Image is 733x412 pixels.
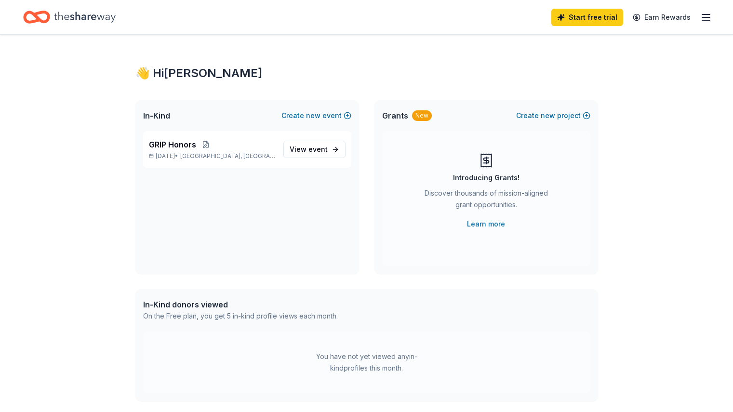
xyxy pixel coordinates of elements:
div: You have not yet viewed any in-kind profiles this month. [307,351,427,374]
div: New [412,110,432,121]
a: Start free trial [551,9,623,26]
span: View [290,144,328,155]
a: Learn more [467,218,505,230]
span: GRIP Honors [149,139,196,150]
a: View event [283,141,346,158]
div: In-Kind donors viewed [143,299,338,310]
a: Earn Rewards [627,9,696,26]
div: Introducing Grants! [453,172,520,184]
button: Createnewproject [516,110,590,121]
span: event [308,145,328,153]
div: On the Free plan, you get 5 in-kind profile views each month. [143,310,338,322]
button: Createnewevent [281,110,351,121]
span: new [306,110,320,121]
span: In-Kind [143,110,170,121]
span: new [541,110,555,121]
p: [DATE] • [149,152,276,160]
a: Home [23,6,116,28]
div: 👋 Hi [PERSON_NAME] [135,66,598,81]
div: Discover thousands of mission-aligned grant opportunities. [421,187,552,214]
span: Grants [382,110,408,121]
span: [GEOGRAPHIC_DATA], [GEOGRAPHIC_DATA] [180,152,275,160]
